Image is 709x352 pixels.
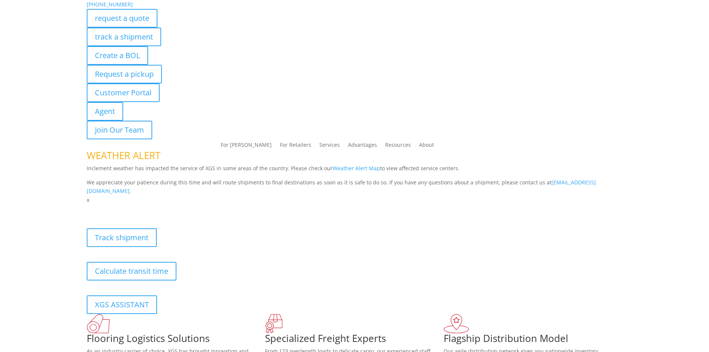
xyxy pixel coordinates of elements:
a: Resources [385,142,411,150]
img: xgs-icon-total-supply-chain-intelligence-red [87,314,110,333]
a: Customer Portal [87,83,160,102]
a: For Retailers [280,142,311,150]
a: Track shipment [87,228,157,247]
a: Services [319,142,340,150]
a: track a shipment [87,28,161,46]
a: Calculate transit time [87,262,176,280]
img: xgs-icon-focused-on-flooring-red [265,314,282,333]
a: Join Our Team [87,121,152,139]
span: WEATHER ALERT [87,149,160,162]
h1: Flooring Logistics Solutions [87,333,265,347]
h1: Flagship Distribution Model [444,333,622,347]
a: [PHONE_NUMBER] [87,1,133,8]
p: Inclement weather has impacted the service of XGS in some areas of the country. Please check our ... [87,164,623,178]
a: XGS ASSISTANT [87,295,157,314]
img: xgs-icon-flagship-distribution-model-red [444,314,469,333]
a: For [PERSON_NAME] [221,142,272,150]
a: Weather Alert Map [333,165,380,172]
h1: Specialized Freight Experts [265,333,444,347]
a: Advantages [348,142,377,150]
a: Request a pickup [87,65,162,83]
a: About [419,142,434,150]
a: Agent [87,102,123,121]
p: x [87,196,623,204]
a: request a quote [87,9,157,28]
a: Create a BOL [87,46,148,65]
b: Visibility, transparency, and control for your entire supply chain. [87,206,253,213]
p: We appreciate your patience during this time and will route shipments to final destinations as so... [87,178,623,196]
